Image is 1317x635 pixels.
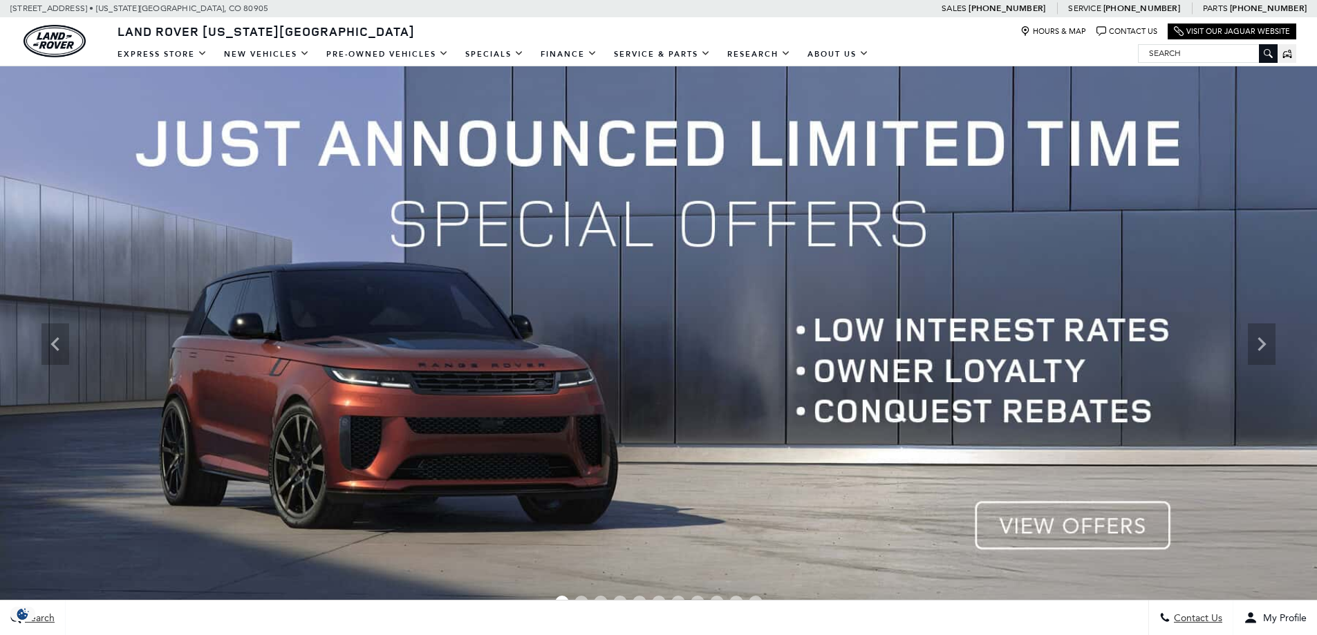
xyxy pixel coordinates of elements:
span: Go to slide 4 [613,596,627,609]
span: Land Rover [US_STATE][GEOGRAPHIC_DATA] [118,23,415,39]
span: Service [1068,3,1101,13]
a: Finance [532,42,606,66]
span: Go to slide 11 [749,596,763,609]
span: Go to slide 3 [594,596,608,609]
a: [PHONE_NUMBER] [1103,3,1180,14]
span: Go to slide 1 [555,596,569,609]
span: Go to slide 2 [575,596,588,609]
a: Land Rover [US_STATE][GEOGRAPHIC_DATA] [109,23,423,39]
section: Click to Open Cookie Consent Modal [7,607,39,621]
a: Pre-Owned Vehicles [318,42,457,66]
a: Specials [457,42,532,66]
a: Visit Our Jaguar Website [1174,26,1290,37]
span: Go to slide 8 [691,596,704,609]
a: Service & Parts [606,42,719,66]
a: New Vehicles [216,42,318,66]
span: Go to slide 6 [652,596,666,609]
a: [STREET_ADDRESS] • [US_STATE][GEOGRAPHIC_DATA], CO 80905 [10,3,268,13]
a: About Us [799,42,877,66]
div: Next [1248,323,1276,365]
span: Sales [942,3,966,13]
img: Land Rover [24,25,86,57]
span: Go to slide 10 [729,596,743,609]
button: Open user profile menu [1233,600,1317,635]
span: Go to slide 7 [671,596,685,609]
nav: Main Navigation [109,42,877,66]
span: Go to slide 5 [633,596,646,609]
a: [PHONE_NUMBER] [1230,3,1307,14]
a: EXPRESS STORE [109,42,216,66]
span: My Profile [1258,612,1307,624]
span: Go to slide 9 [710,596,724,609]
a: land-rover [24,25,86,57]
a: Hours & Map [1020,26,1086,37]
span: Parts [1203,3,1228,13]
img: Opt-Out Icon [7,607,39,621]
a: [PHONE_NUMBER] [969,3,1045,14]
a: Contact Us [1096,26,1157,37]
div: Previous [41,323,69,365]
a: Research [719,42,799,66]
span: Contact Us [1170,612,1222,624]
input: Search [1139,45,1277,61]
